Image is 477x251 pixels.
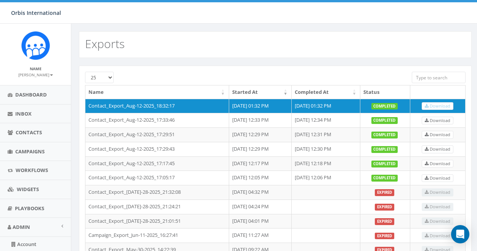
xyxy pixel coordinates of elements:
td: Contact_Export_[DATE]-28-2025_21:24:21 [85,200,229,214]
td: Contact_Export_Aug-12-2025_17:29:51 [85,127,229,142]
a: [PERSON_NAME] [18,71,53,78]
a: Download [422,102,453,110]
td: [DATE] 12:05 PM [229,171,292,185]
span: Download [425,117,450,123]
td: [DATE] 12:29 PM [229,142,292,156]
th: Completed At: activate to sort column ascending [292,85,360,99]
a: Download [422,160,453,168]
span: Dashboard [15,91,47,98]
label: completed [371,175,398,182]
span: Workflows [16,167,48,174]
td: [DATE] 11:27 AM [229,228,292,243]
a: Download [422,117,453,125]
label: completed [371,146,398,153]
td: [DATE] 01:32 PM [292,99,360,113]
span: Admin [13,224,30,230]
span: Inbox [15,110,32,117]
td: [DATE] 12:33 PM [229,113,292,127]
label: completed [371,161,398,167]
label: completed [371,117,398,124]
span: Download [425,146,450,152]
small: Name [30,66,42,71]
span: Download [425,103,450,109]
h2: Exports [85,37,125,50]
td: Contact_Export_Aug-12-2025_18:32:17 [85,99,229,113]
label: expired [375,233,394,240]
td: [DATE] 04:24 PM [229,200,292,214]
td: [DATE] 12:17 PM [229,156,292,171]
small: [PERSON_NAME] [18,72,53,77]
span: Widgets [17,186,39,193]
span: Download [425,132,450,137]
span: Campaigns [15,148,45,155]
td: [DATE] 12:29 PM [229,127,292,142]
label: completed [371,103,398,110]
th: Name: activate to sort column ascending [85,85,229,99]
td: Contact_Export_Aug-12-2025_17:29:43 [85,142,229,156]
span: Contacts [16,129,42,136]
td: [DATE] 12:18 PM [292,156,360,171]
td: [DATE] 01:32 PM [229,99,292,113]
td: Contact_Export_[DATE]-28-2025_21:01:51 [85,214,229,228]
td: [DATE] 12:34 PM [292,113,360,127]
label: expired [375,218,394,225]
th: Status [360,85,410,99]
label: expired [375,189,394,196]
td: [DATE] 04:01 PM [229,214,292,228]
span: Playbooks [15,205,44,212]
span: Orbis International [11,9,61,16]
td: [DATE] 12:31 PM [292,127,360,142]
span: Download [425,161,450,166]
a: Download [422,145,453,153]
td: Campaign_Export_Jun-11-2025_16:27:41 [85,228,229,243]
label: completed [371,132,398,138]
td: Contact_Export_Aug-12-2025_17:33:46 [85,113,229,127]
label: expired [375,204,394,211]
a: Download [422,131,453,139]
td: [DATE] 12:30 PM [292,142,360,156]
td: Contact_Export_Aug-12-2025_17:05:17 [85,171,229,185]
span: Download [425,175,450,181]
div: Open Intercom Messenger [451,225,469,243]
td: [DATE] 04:32 PM [229,185,292,200]
td: Contact_Export_Aug-12-2025_17:17:45 [85,156,229,171]
input: Type to search [412,72,466,83]
th: Started At: activate to sort column ascending [229,85,292,99]
td: Contact_Export_[DATE]-28-2025_21:32:08 [85,185,229,200]
a: Download [422,174,453,182]
img: Rally_Corp_Icon.png [21,31,50,60]
td: [DATE] 12:06 PM [292,171,360,185]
